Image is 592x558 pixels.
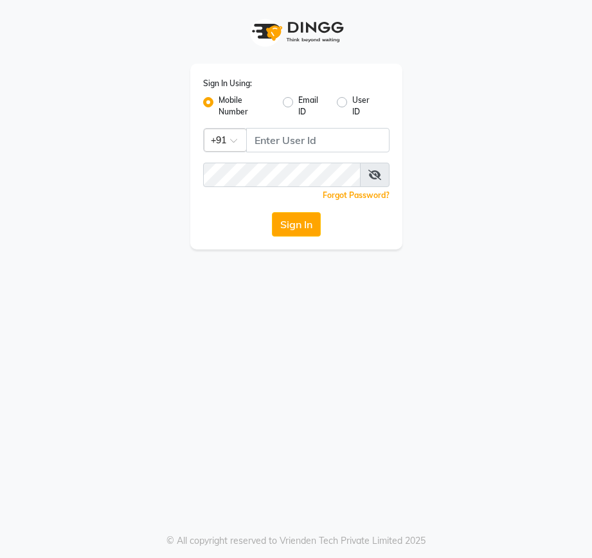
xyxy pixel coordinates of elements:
input: Username [203,163,361,187]
button: Sign In [272,212,321,237]
input: Username [246,128,390,152]
label: User ID [352,94,379,118]
label: Mobile Number [219,94,273,118]
img: logo1.svg [245,13,348,51]
label: Email ID [298,94,327,118]
label: Sign In Using: [203,78,252,89]
a: Forgot Password? [323,190,390,200]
